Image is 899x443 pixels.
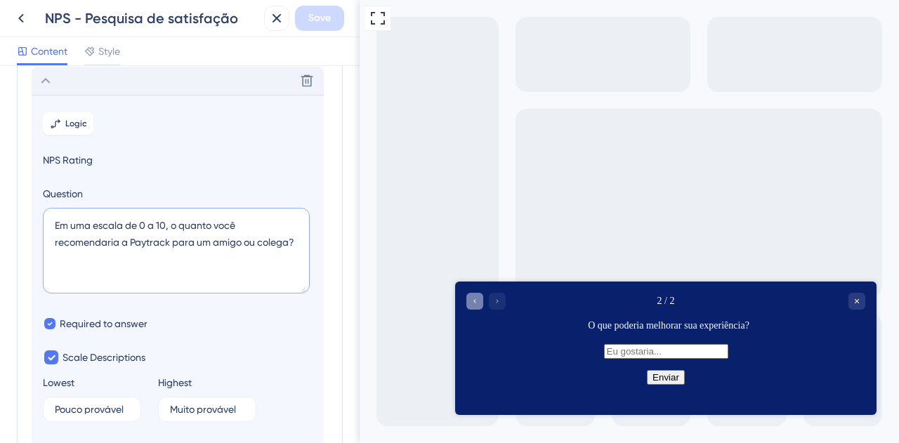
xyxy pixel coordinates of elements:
[170,404,244,414] input: Type the value
[65,118,87,129] span: Logic
[55,404,129,414] input: Type the value
[295,6,344,31] button: Save
[63,349,145,366] span: Scale Descriptions
[43,185,313,202] label: Question
[43,208,310,293] textarea: Em uma escala de 0 a 10, o quanto você recomendaria a Paytrack para um amigo ou colega?
[43,112,93,135] button: Logic
[45,8,258,28] div: NPS - Pesquisa de satisfação
[158,374,192,391] div: Highest
[308,10,331,27] span: Save
[98,43,120,60] span: Style
[60,315,147,332] span: Required to answer
[43,374,74,391] div: Lowest
[96,282,517,415] iframe: UserGuiding Survey
[43,152,313,168] span: NPS Rating
[31,43,67,60] span: Content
